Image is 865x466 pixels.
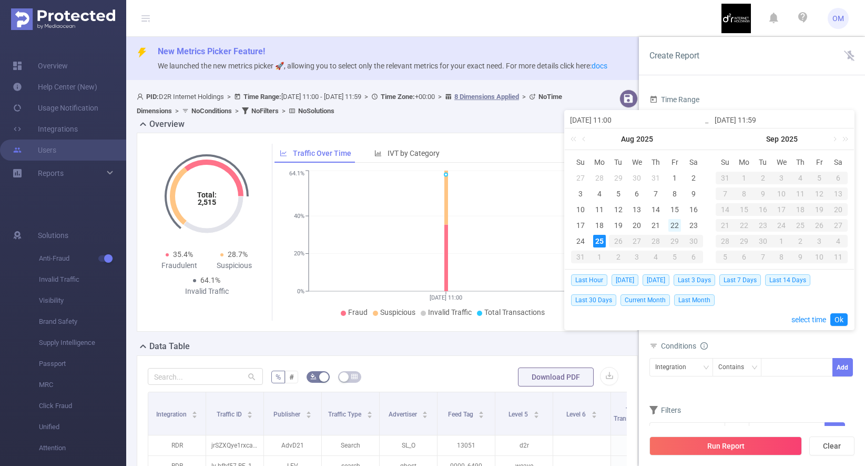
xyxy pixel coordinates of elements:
[609,233,628,249] td: August 26, 2025
[13,118,78,140] a: Integrations
[570,114,704,126] input: Start date
[829,251,848,263] div: 11
[649,95,699,104] span: Time Range
[665,249,684,265] td: September 5, 2025
[484,308,545,316] span: Total Transactions
[198,198,216,206] tspan: 2,515
[832,8,844,29] span: OM
[646,251,665,263] div: 4
[179,286,234,297] div: Invalid Traffic
[454,93,519,101] u: 8 Dimensions Applied
[628,235,647,247] div: 27
[716,217,735,233] td: September 21, 2025
[388,149,440,157] span: IVT by Category
[772,187,791,200] div: 10
[612,219,625,232] div: 19
[593,219,606,232] div: 18
[684,217,703,233] td: August 23, 2025
[146,93,159,101] b: PID:
[243,93,281,101] b: Time Range:
[646,249,665,265] td: September 4, 2025
[381,93,415,101] b: Time Zone:
[297,288,304,295] tspan: 0%
[665,202,684,217] td: August 15, 2025
[348,308,368,316] span: Fraud
[580,128,589,150] a: Previous month (PageUp)
[772,172,791,184] div: 3
[791,186,810,202] td: September 11, 2025
[810,187,829,200] div: 12
[593,172,606,184] div: 28
[810,202,829,217] td: September 19, 2025
[772,186,791,202] td: September 10, 2025
[224,93,234,101] span: >
[754,186,772,202] td: September 9, 2025
[810,233,829,249] td: October 3, 2025
[574,172,587,184] div: 27
[791,219,810,232] div: 25
[665,157,684,167] span: Fr
[684,251,703,263] div: 6
[829,249,848,265] td: October 11, 2025
[374,150,382,157] i: icon: bar-chart
[39,353,126,374] span: Passport
[38,169,64,177] span: Reports
[310,373,317,380] i: icon: bg-colors
[716,170,735,186] td: August 31, 2025
[735,170,754,186] td: September 1, 2025
[772,203,791,216] div: 17
[149,340,190,353] h2: Data Table
[519,93,529,101] span: >
[716,251,735,263] div: 5
[137,93,146,100] i: icon: user
[810,157,829,167] span: Fr
[735,219,754,232] div: 22
[810,154,829,170] th: Fri
[665,233,684,249] td: August 29, 2025
[810,249,829,265] td: October 10, 2025
[13,76,97,97] a: Help Center (New)
[791,172,810,184] div: 4
[649,219,662,232] div: 21
[590,202,609,217] td: August 11, 2025
[232,107,242,115] span: >
[380,308,415,316] span: Suspicious
[152,260,207,271] div: Fraudulent
[428,308,472,316] span: Invalid Traffic
[668,172,681,184] div: 1
[646,235,665,247] div: 28
[810,186,829,202] td: September 12, 2025
[684,154,703,170] th: Sat
[719,274,761,286] span: Last 7 Days
[630,172,643,184] div: 30
[593,203,606,216] div: 11
[294,251,304,257] tspan: 20%
[668,219,681,232] div: 22
[200,276,220,284] span: 64.1%
[829,235,848,247] div: 4
[684,235,703,247] div: 30
[791,217,810,233] td: September 25, 2025
[829,154,848,170] th: Sat
[609,186,628,202] td: August 5, 2025
[735,157,754,167] span: Mo
[590,186,609,202] td: August 4, 2025
[628,186,647,202] td: August 6, 2025
[655,359,694,376] div: Integration
[735,202,754,217] td: September 15, 2025
[13,140,56,161] a: Users
[609,235,628,247] div: 26
[684,249,703,265] td: September 6, 2025
[628,251,647,263] div: 3
[592,62,607,70] a: docs
[38,225,68,246] span: Solutions
[649,437,802,455] button: Run Report
[630,187,643,200] div: 6
[590,249,609,265] td: September 1, 2025
[754,203,772,216] div: 16
[751,364,758,372] i: icon: down
[628,170,647,186] td: July 30, 2025
[791,249,810,265] td: October 9, 2025
[590,233,609,249] td: August 25, 2025
[791,170,810,186] td: September 4, 2025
